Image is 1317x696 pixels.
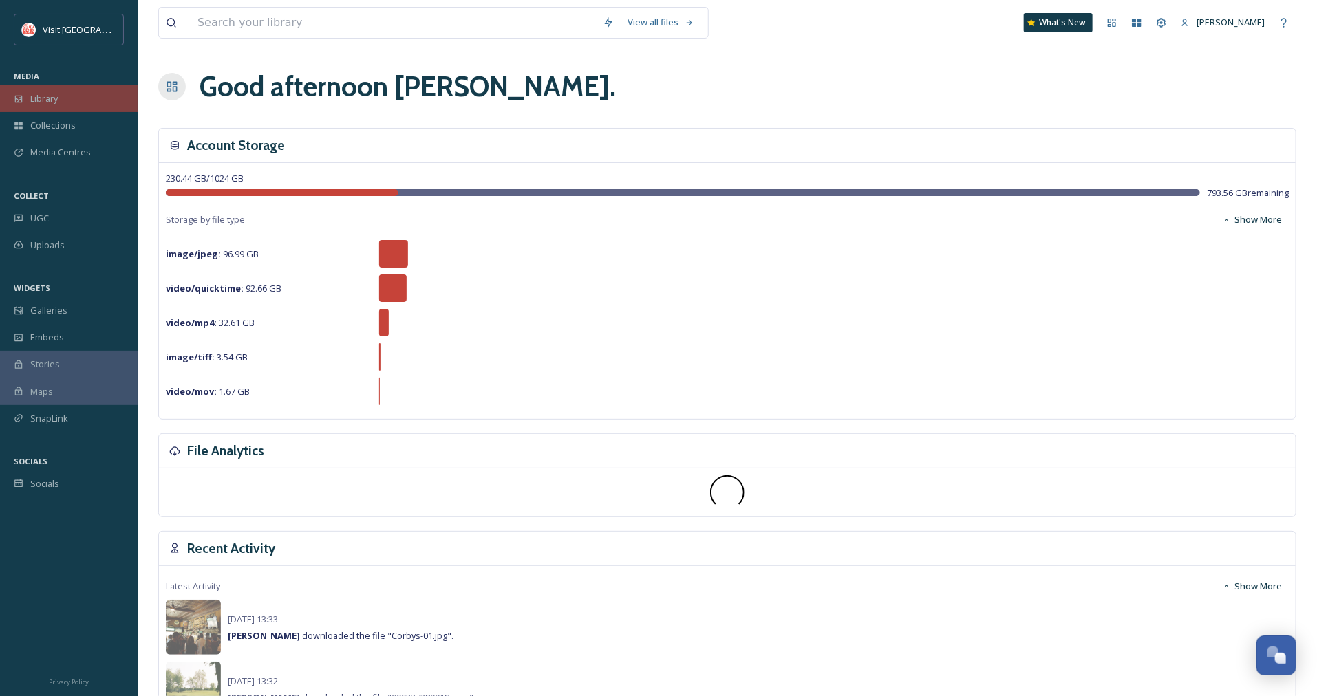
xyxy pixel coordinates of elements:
[30,358,60,371] span: Stories
[166,213,245,226] span: Storage by file type
[166,351,215,363] strong: image/tiff :
[166,282,244,294] strong: video/quicktime :
[166,580,220,593] span: Latest Activity
[228,629,300,642] strong: [PERSON_NAME]
[30,477,59,490] span: Socials
[30,412,68,425] span: SnapLink
[166,600,221,655] img: c238d6b3-d856-4998-91cf-274d971f2439.jpg
[49,677,89,686] span: Privacy Policy
[621,9,701,36] a: View all files
[166,248,221,260] strong: image/jpeg :
[1216,206,1289,233] button: Show More
[166,316,217,329] strong: video/mp4 :
[14,191,49,201] span: COLLECT
[30,304,67,317] span: Galleries
[187,539,275,558] h3: Recent Activity
[1197,16,1265,28] span: [PERSON_NAME]
[1174,9,1272,36] a: [PERSON_NAME]
[1024,13,1093,32] a: What's New
[43,23,149,36] span: Visit [GEOGRAPHIC_DATA]
[1216,573,1289,600] button: Show More
[166,385,217,398] strong: video/mov :
[30,212,49,225] span: UGC
[228,675,278,687] span: [DATE] 13:32
[30,331,64,344] span: Embeds
[191,8,596,38] input: Search your library
[30,92,58,105] span: Library
[30,119,76,132] span: Collections
[1207,186,1289,199] span: 793.56 GB remaining
[30,239,65,252] span: Uploads
[166,351,248,363] span: 3.54 GB
[14,456,47,466] span: SOCIALS
[166,282,281,294] span: 92.66 GB
[30,146,91,159] span: Media Centres
[166,172,244,184] span: 230.44 GB / 1024 GB
[30,385,53,398] span: Maps
[166,385,250,398] span: 1.67 GB
[14,71,39,81] span: MEDIA
[187,441,264,461] h3: File Analytics
[166,316,255,329] span: 32.61 GB
[49,673,89,689] a: Privacy Policy
[14,283,50,293] span: WIDGETS
[187,135,285,155] h3: Account Storage
[228,629,453,642] span: downloaded the file "Corbys-01.jpg".
[166,248,259,260] span: 96.99 GB
[1256,635,1296,675] button: Open Chat
[200,66,616,107] h1: Good afternoon [PERSON_NAME] .
[22,23,36,36] img: vsbm-stackedMISH_CMYKlogo2017.jpg
[228,613,278,625] span: [DATE] 13:33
